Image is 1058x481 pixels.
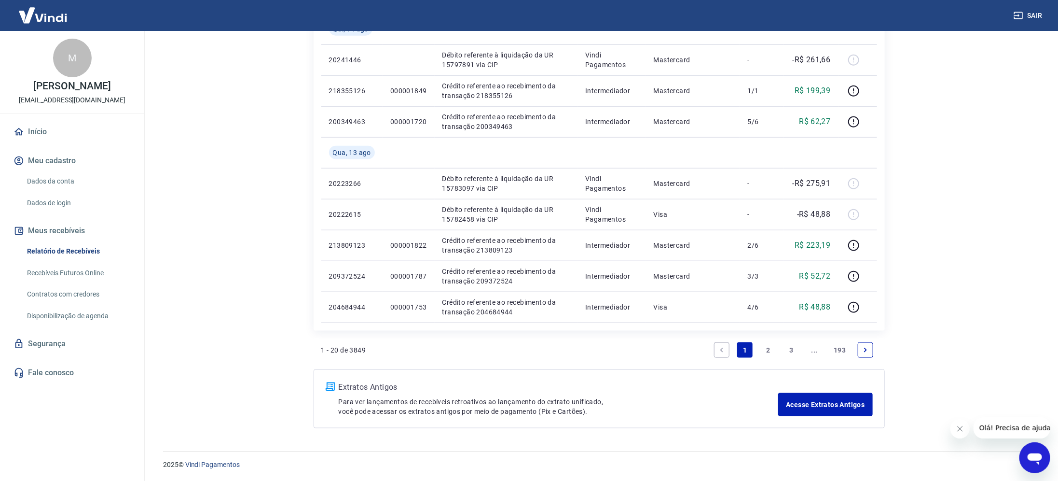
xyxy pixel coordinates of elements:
a: Relatório de Recebíveis [23,241,133,261]
a: Dados da conta [23,171,133,191]
p: 218355126 [329,86,375,96]
p: [EMAIL_ADDRESS][DOMAIN_NAME] [19,95,125,105]
p: 20241446 [329,55,375,65]
a: Acesse Extratos Antigos [778,393,872,416]
img: ícone [326,382,335,391]
p: 213809123 [329,240,375,250]
p: 000001720 [390,117,427,127]
div: M [53,39,92,77]
p: -R$ 48,88 [797,209,831,220]
p: Mastercard [654,117,732,127]
a: Page 193 [830,342,850,358]
p: Crédito referente ao recebimento da transação 200349463 [442,112,570,131]
a: Dados de login [23,193,133,213]
p: [PERSON_NAME] [33,81,110,91]
a: Segurança [12,333,133,354]
p: Crédito referente ao recebimento da transação 209372524 [442,267,570,286]
a: Page 2 [760,342,776,358]
a: Disponibilização de agenda [23,306,133,326]
iframe: Botão para abrir a janela de mensagens [1019,442,1050,473]
a: Page 1 is your current page [737,342,753,358]
p: R$ 199,39 [795,85,831,97]
p: Intermediador [585,86,638,96]
p: Intermediador [585,302,638,312]
iframe: Fechar mensagem [950,419,970,439]
p: R$ 223,19 [795,240,831,251]
p: 000001787 [390,271,427,281]
span: Olá! Precisa de ajuda? [6,7,81,14]
p: Vindi Pagamentos [585,174,638,193]
p: Intermediador [585,117,638,127]
span: Qua, 13 ago [333,148,371,157]
p: 4/6 [747,302,776,312]
p: Crédito referente ao recebimento da transação 218355126 [442,81,570,100]
p: R$ 62,27 [799,116,830,127]
p: 1 - 20 de 3849 [321,345,366,355]
p: 20223266 [329,179,375,188]
a: Início [12,121,133,142]
ul: Pagination [710,339,877,362]
a: Jump forward [807,342,822,358]
p: 2/6 [747,240,776,250]
p: 2025 © [163,460,1035,470]
button: Sair [1012,7,1046,25]
p: Extratos Antigos [339,382,779,393]
a: Vindi Pagamentos [185,461,240,468]
p: Crédito referente ao recebimento da transação 204684944 [442,297,570,317]
p: Vindi Pagamentos [585,205,638,224]
p: Mastercard [654,240,732,250]
a: Next page [858,342,873,358]
p: Visa [654,302,732,312]
p: R$ 52,72 [799,270,830,282]
p: -R$ 261,66 [793,54,831,66]
p: Crédito referente ao recebimento da transação 213809123 [442,236,570,255]
a: Previous page [714,342,729,358]
p: 5/6 [747,117,776,127]
a: Fale conosco [12,362,133,383]
p: Visa [654,210,732,219]
img: Vindi [12,0,74,30]
p: Débito referente à liquidação da UR 15783097 via CIP [442,174,570,193]
p: Débito referente à liquidação da UR 15797891 via CIP [442,50,570,70]
button: Meus recebíveis [12,220,133,241]
p: 3/3 [747,271,776,281]
p: Para ver lançamentos de recebíveis retroativos ao lançamento do extrato unificado, você pode aces... [339,397,779,416]
p: - [747,179,776,188]
p: 204684944 [329,302,375,312]
p: Intermediador [585,271,638,281]
p: Mastercard [654,271,732,281]
a: Contratos com credores [23,284,133,304]
p: 000001849 [390,86,427,96]
p: 209372524 [329,271,375,281]
p: Débito referente à liquidação da UR 15782458 via CIP [442,205,570,224]
p: Mastercard [654,55,732,65]
button: Meu cadastro [12,150,133,171]
iframe: Mensagem da empresa [974,417,1050,439]
p: - [747,55,776,65]
p: Mastercard [654,179,732,188]
p: R$ 48,88 [799,301,830,313]
p: 000001822 [390,240,427,250]
p: 200349463 [329,117,375,127]
p: Vindi Pagamentos [585,50,638,70]
p: 1/1 [747,86,776,96]
p: 20222615 [329,210,375,219]
p: Mastercard [654,86,732,96]
a: Page 3 [783,342,799,358]
a: Recebíveis Futuros Online [23,263,133,283]
p: -R$ 275,91 [793,178,831,189]
p: Intermediador [585,240,638,250]
p: 000001753 [390,302,427,312]
p: - [747,210,776,219]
